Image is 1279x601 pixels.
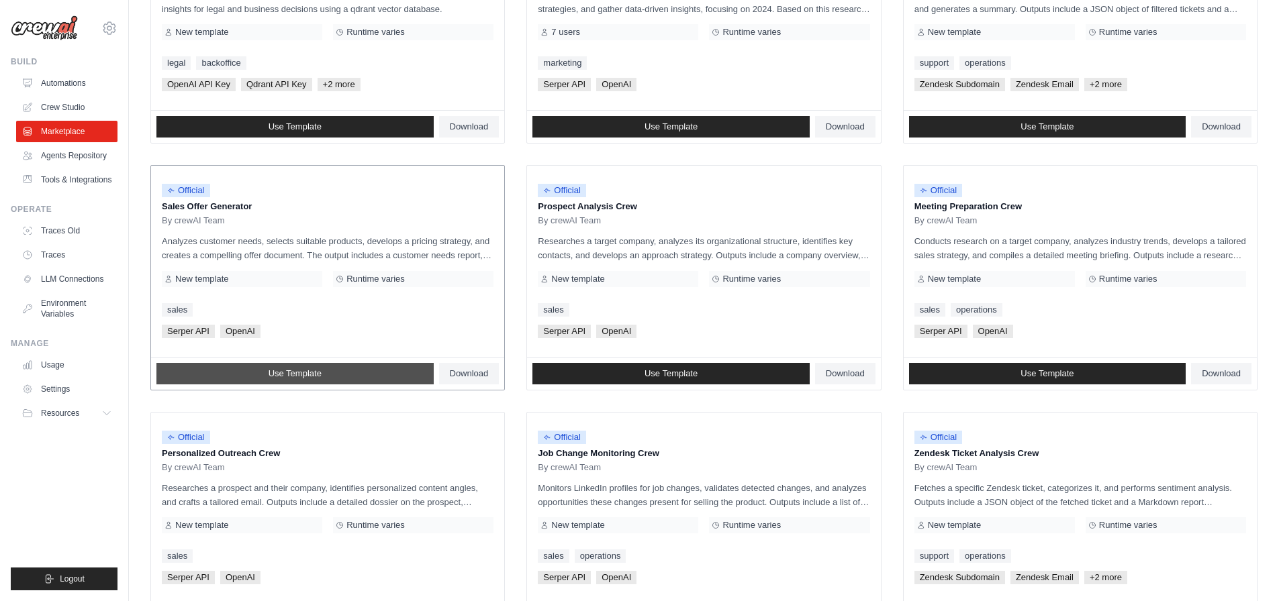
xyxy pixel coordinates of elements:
[16,292,117,325] a: Environment Variables
[156,363,434,384] a: Use Template
[60,573,85,584] span: Logout
[11,567,117,590] button: Logout
[346,274,405,284] span: Runtime varies
[1202,368,1241,379] span: Download
[914,56,954,70] a: support
[596,78,636,91] span: OpenAI
[1202,121,1241,132] span: Download
[538,481,869,509] p: Monitors LinkedIn profiles for job changes, validates detected changes, and analyzes opportunitie...
[162,549,193,563] a: sales
[538,571,591,584] span: Serper API
[11,204,117,215] div: Operate
[722,520,781,531] span: Runtime varies
[16,169,117,190] a: Tools & Integrations
[815,363,875,384] a: Download
[1084,571,1127,584] span: +2 more
[162,56,191,70] a: legal
[346,520,405,531] span: Runtime varies
[538,184,586,197] span: Official
[1021,368,1074,379] span: Use Template
[269,368,322,379] span: Use Template
[1099,27,1157,38] span: Runtime varies
[959,549,1011,563] a: operations
[538,303,569,317] a: sales
[914,200,1246,213] p: Meeting Preparation Crew
[175,274,228,284] span: New template
[914,303,945,317] a: sales
[914,184,963,197] span: Official
[914,234,1246,262] p: Conducts research on a target company, analyzes industry trends, develops a tailored sales strate...
[16,121,117,142] a: Marketplace
[596,571,636,584] span: OpenAI
[551,27,580,38] span: 7 users
[162,184,210,197] span: Official
[162,215,225,226] span: By crewAI Team
[16,268,117,290] a: LLM Connections
[575,549,626,563] a: operations
[909,363,1186,384] a: Use Template
[959,56,1011,70] a: operations
[928,274,981,284] span: New template
[722,27,781,38] span: Runtime varies
[439,116,500,138] a: Download
[538,549,569,563] a: sales
[156,116,434,138] a: Use Template
[538,56,587,70] a: marketing
[162,234,493,262] p: Analyzes customer needs, selects suitable products, develops a pricing strategy, and creates a co...
[439,363,500,384] a: Download
[538,447,869,460] p: Job Change Monitoring Crew
[645,368,698,379] span: Use Template
[1021,121,1074,132] span: Use Template
[241,78,312,91] span: Qdrant API Key
[722,274,781,284] span: Runtime varies
[815,116,875,138] a: Download
[538,234,869,262] p: Researches a target company, analyzes its organizational structure, identifies key contacts, and ...
[269,121,322,132] span: Use Template
[914,325,967,338] span: Serper API
[909,116,1186,138] a: Use Template
[16,97,117,118] a: Crew Studio
[450,368,489,379] span: Download
[196,56,246,70] a: backoffice
[551,274,604,284] span: New template
[914,462,978,473] span: By crewAI Team
[951,303,1002,317] a: operations
[914,447,1246,460] p: Zendesk Ticket Analysis Crew
[11,56,117,67] div: Build
[596,325,636,338] span: OpenAI
[220,325,260,338] span: OpenAI
[532,363,810,384] a: Use Template
[914,549,954,563] a: support
[1010,571,1079,584] span: Zendesk Email
[914,431,963,444] span: Official
[538,325,591,338] span: Serper API
[175,520,228,531] span: New template
[551,520,604,531] span: New template
[928,27,981,38] span: New template
[538,200,869,213] p: Prospect Analysis Crew
[162,431,210,444] span: Official
[1099,274,1157,284] span: Runtime varies
[11,338,117,349] div: Manage
[1099,520,1157,531] span: Runtime varies
[162,571,215,584] span: Serper API
[645,121,698,132] span: Use Template
[914,571,1005,584] span: Zendesk Subdomain
[1084,78,1127,91] span: +2 more
[1191,116,1251,138] a: Download
[538,215,601,226] span: By crewAI Team
[16,72,117,94] a: Automations
[973,325,1013,338] span: OpenAI
[162,481,493,509] p: Researches a prospect and their company, identifies personalized content angles, and crafts a tai...
[346,27,405,38] span: Runtime varies
[318,78,361,91] span: +2 more
[532,116,810,138] a: Use Template
[175,27,228,38] span: New template
[1010,78,1079,91] span: Zendesk Email
[16,354,117,376] a: Usage
[538,462,601,473] span: By crewAI Team
[41,408,79,419] span: Resources
[162,303,193,317] a: sales
[162,200,493,213] p: Sales Offer Generator
[1191,363,1251,384] a: Download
